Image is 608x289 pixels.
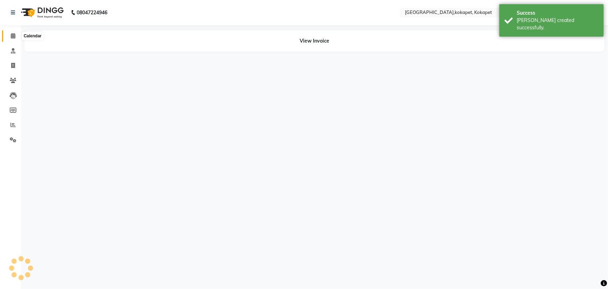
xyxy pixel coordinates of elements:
img: logo [18,3,66,22]
div: View Invoice [24,30,605,52]
div: Bill created successfully. [517,17,599,31]
div: Calendar [22,32,43,40]
b: 08047224946 [77,3,107,22]
div: Success [517,9,599,17]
